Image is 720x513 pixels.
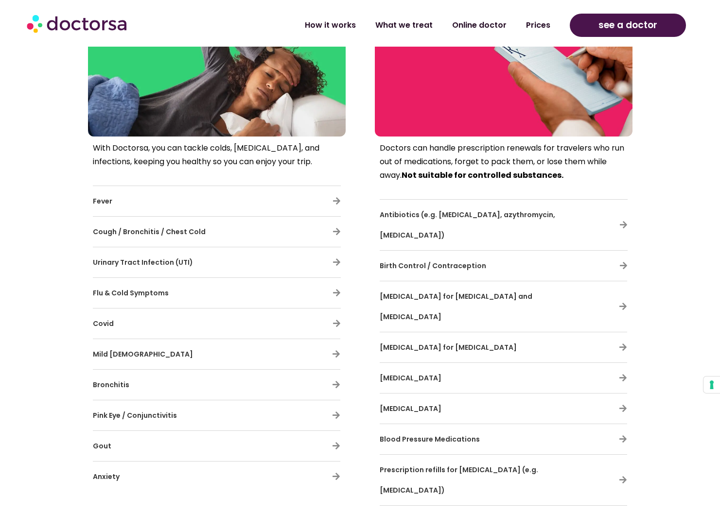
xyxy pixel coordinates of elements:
span: [MEDICAL_DATA] [380,373,441,383]
span: Antibiotics (e.g. [MEDICAL_DATA], azythromycin, [MEDICAL_DATA]) [380,210,555,240]
span: Birth Control / Contraception [380,261,486,271]
span: Prescription refills for [MEDICAL_DATA] (e.g. [MEDICAL_DATA]) [380,465,538,495]
button: Your consent preferences for tracking technologies [703,376,720,393]
span: Flu & Cold Symptoms [93,288,169,298]
p: Doctors can handle prescription renewals for travelers who run out of medications, forget to pack... [380,141,628,182]
span: [MEDICAL_DATA] [380,404,441,413]
a: see a doctor [570,14,686,37]
a: What we treat [366,14,442,36]
a: Online doctor [442,14,516,36]
span: Fever [93,196,112,206]
a: Mild [DEMOGRAPHIC_DATA] [93,349,193,359]
span: [MEDICAL_DATA] for [MEDICAL_DATA] and [MEDICAL_DATA] [380,291,532,322]
span: see a doctor [598,17,657,33]
a: How it works [295,14,366,36]
span: Anxiety [93,472,120,481]
span: Gout [93,441,111,451]
span: Cough / Bronchitis / Chest Cold [93,227,206,237]
span: [MEDICAL_DATA] for [MEDICAL_DATA] [380,342,517,352]
nav: Menu [190,14,560,36]
span: Covid [93,319,114,328]
span: Bronchitis [93,380,129,390]
p: With Doctorsa, you can tackle colds, [MEDICAL_DATA], and infections, keeping you healthy so you c... [93,141,341,169]
a: Mild Asthma [332,350,340,358]
a: Prices [516,14,560,36]
span: Urinary Tract Infection (UTI) [93,257,193,267]
span: Blood Pressure Medications [380,434,480,444]
strong: Not suitable for controlled substances. [402,170,563,181]
span: Pink Eye / Conjunctivitis [93,410,177,420]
